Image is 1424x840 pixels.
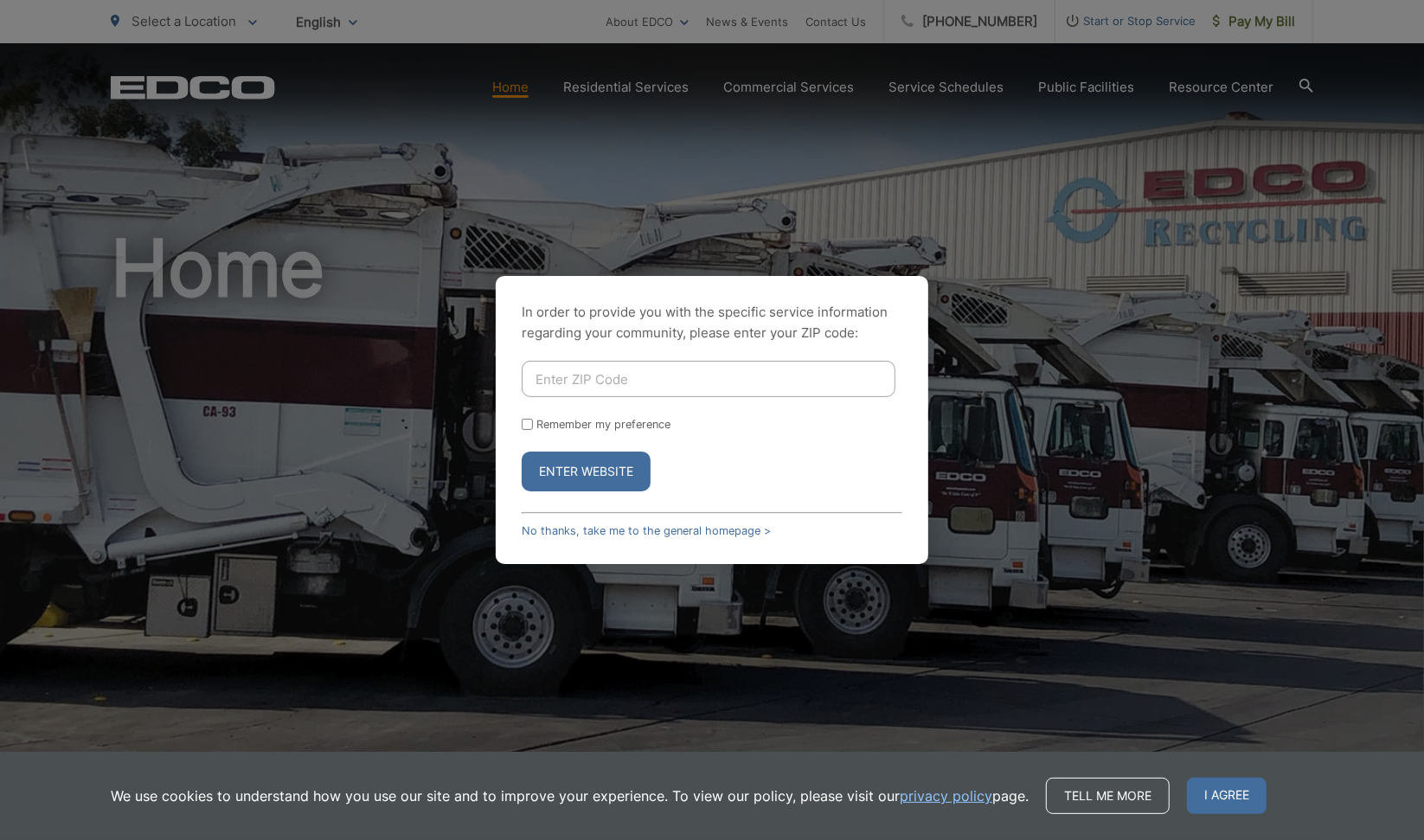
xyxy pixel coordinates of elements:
[536,418,670,431] label: Remember my preference
[1187,778,1267,814] span: I agree
[522,302,902,343] p: In order to provide you with the specific service information regarding your community, please en...
[1046,778,1170,814] a: Tell me more
[522,361,895,397] input: Enter ZIP Code
[522,524,771,537] a: No thanks, take me to the general homepage >
[522,452,651,491] button: Enter Website
[111,785,1029,806] p: We use cookies to understand how you use our site and to improve your experience. To view our pol...
[900,785,992,806] a: privacy policy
